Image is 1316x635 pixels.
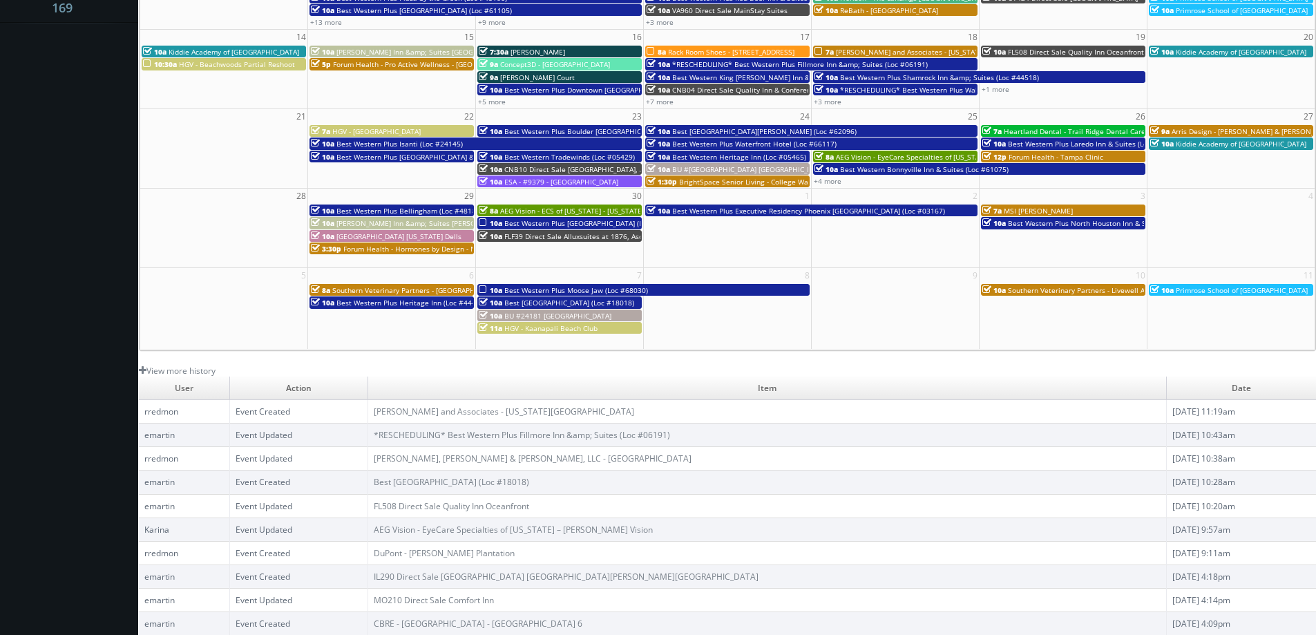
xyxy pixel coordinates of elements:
a: +1 more [982,84,1009,94]
span: 10a [479,218,502,228]
span: 10a [647,126,670,136]
span: BU #24181 [GEOGRAPHIC_DATA] [504,311,611,321]
span: 1 [803,189,811,203]
span: Southern Veterinary Partners - [GEOGRAPHIC_DATA] [332,285,504,295]
span: 10a [311,231,334,241]
td: Event Created [230,541,368,565]
span: 10a [647,59,670,69]
a: [PERSON_NAME] and Associates - [US_STATE][GEOGRAPHIC_DATA] [374,406,634,417]
span: Primrose School of [GEOGRAPHIC_DATA] [1176,285,1308,295]
span: AEG Vision - EyeCare Specialties of [US_STATE] – Drs. [PERSON_NAME] and [PERSON_NAME]-Ost and Ass... [836,152,1243,162]
span: 22 [463,109,475,124]
span: BU #[GEOGRAPHIC_DATA] [GEOGRAPHIC_DATA] [672,164,826,174]
span: 10a [647,73,670,82]
span: 10 [1134,268,1147,283]
span: Heartland Dental - Trail Ridge Dental Care [1004,126,1145,136]
span: 10a [1150,47,1174,57]
span: ESA - #9379 - [GEOGRAPHIC_DATA] [504,177,618,187]
span: 27 [1302,109,1315,124]
td: [DATE] 10:20am [1166,494,1316,518]
span: [PERSON_NAME] and Associates - [US_STATE][GEOGRAPHIC_DATA] [836,47,1053,57]
a: +9 more [478,17,506,27]
td: Event Updated [230,494,368,518]
span: ReBath - [GEOGRAPHIC_DATA] [840,6,938,15]
span: 1:30p [647,177,677,187]
span: 7:30a [479,47,508,57]
span: *RESCHEDULING* Best Western Plus Waltham Boston (Loc #22009) [840,85,1065,95]
span: 5 [300,268,307,283]
a: AEG Vision - EyeCare Specialties of [US_STATE] – [PERSON_NAME] Vision [374,524,653,536]
span: 7 [636,268,643,283]
a: +3 more [646,17,674,27]
td: [DATE] 11:19am [1166,399,1316,423]
span: 10a [311,206,334,216]
span: FLF39 Direct Sale Alluxsuites at 1876, Ascend Hotel Collection [504,231,711,241]
span: [GEOGRAPHIC_DATA] [US_STATE] Dells [336,231,461,241]
span: Best Western Plus [GEOGRAPHIC_DATA] (Loc #61105) [336,6,512,15]
span: Best Western Plus [GEOGRAPHIC_DATA] & Suites (Loc #61086) [336,152,542,162]
td: Event Created [230,565,368,588]
span: 25 [966,109,979,124]
span: 10a [479,126,502,136]
td: emartin [139,565,230,588]
span: 10a [143,47,166,57]
span: Best Western Plus Boulder [GEOGRAPHIC_DATA] (Loc #06179) [504,126,708,136]
span: 21 [295,109,307,124]
span: 19 [1134,30,1147,44]
span: 10a [311,6,334,15]
span: 10:30a [143,59,177,69]
span: 4 [1307,189,1315,203]
span: AEG Vision - ECS of [US_STATE] - [US_STATE] Valley Family Eye Care [500,206,721,216]
span: [PERSON_NAME] Inn &amp; Suites [PERSON_NAME] [336,218,506,228]
span: Best Western Plus Moose Jaw (Loc #68030) [504,285,648,295]
span: 10a [1150,139,1174,149]
span: 10a [479,298,502,307]
span: Kiddie Academy of [GEOGRAPHIC_DATA] [1176,47,1306,57]
span: CNB04 Direct Sale Quality Inn & Conference Center [672,85,843,95]
span: 3:30p [311,244,341,254]
span: 3 [1139,189,1147,203]
span: 10a [311,218,334,228]
span: 16 [631,30,643,44]
span: 10a [479,85,502,95]
td: emartin [139,424,230,447]
span: 23 [631,109,643,124]
td: User [139,377,230,400]
a: +4 more [814,176,841,186]
span: 9 [971,268,979,283]
td: [DATE] 9:11am [1166,541,1316,565]
a: MO210 Direct Sale Comfort Inn [374,594,494,606]
span: 7a [814,47,834,57]
span: 10a [479,311,502,321]
span: HGV - Kaanapali Beach Club [504,323,598,333]
span: Rack Room Shoes - [STREET_ADDRESS] [668,47,794,57]
span: 30 [631,189,643,203]
span: Best Western Plus [GEOGRAPHIC_DATA] (Loc #50153) [504,218,680,228]
td: [DATE] 10:43am [1166,424,1316,447]
a: +13 more [310,17,342,27]
a: View more history [139,365,216,377]
span: 10a [479,177,502,187]
span: Best [GEOGRAPHIC_DATA] (Loc #18018) [504,298,634,307]
td: [DATE] 9:57am [1166,518,1316,541]
span: 10a [479,152,502,162]
span: 10a [311,298,334,307]
span: *RESCHEDULING* Best Western Plus Fillmore Inn &amp; Suites (Loc #06191) [672,59,928,69]
td: Event Created [230,399,368,423]
span: 10a [982,285,1006,295]
td: emartin [139,471,230,494]
span: 10a [647,85,670,95]
span: HGV - Beachwoods Partial Reshoot [179,59,295,69]
td: Item [368,377,1166,400]
span: Best Western Plus Executive Residency Phoenix [GEOGRAPHIC_DATA] (Loc #03167) [672,206,945,216]
span: Best Western Tradewinds (Loc #05429) [504,152,635,162]
span: Best Western Plus Waterfront Hotel (Loc #66117) [672,139,837,149]
span: 10a [814,164,838,174]
a: IL290 Direct Sale [GEOGRAPHIC_DATA] [GEOGRAPHIC_DATA][PERSON_NAME][GEOGRAPHIC_DATA] [374,571,759,582]
span: 11 [1302,268,1315,283]
span: [PERSON_NAME] Inn &amp; Suites [GEOGRAPHIC_DATA] [336,47,519,57]
span: 20 [1302,30,1315,44]
td: Event Updated [230,424,368,447]
span: 7a [982,126,1002,136]
span: 7a [982,206,1002,216]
